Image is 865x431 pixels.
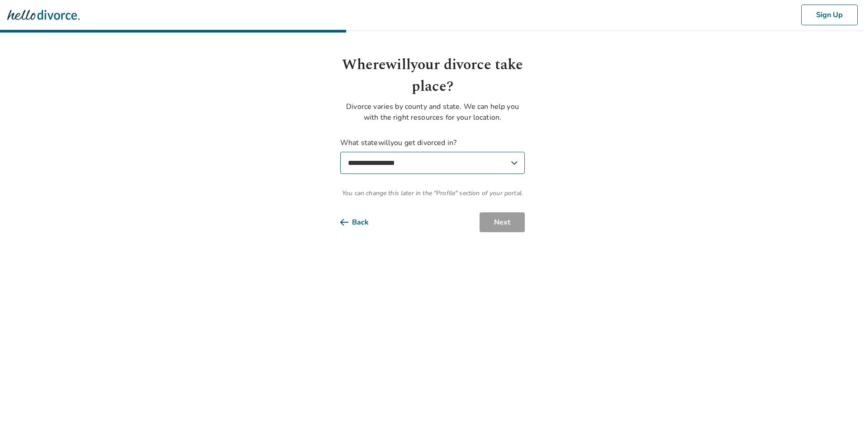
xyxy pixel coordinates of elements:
[340,101,525,123] p: Divorce varies by county and state. We can help you with the right resources for your location.
[340,137,525,174] label: What state will you get divorced in?
[340,152,525,174] select: What statewillyou get divorced in?
[480,212,525,232] button: Next
[7,6,80,24] img: Hello Divorce Logo
[801,5,858,25] button: Sign Up
[340,212,383,232] button: Back
[340,188,525,198] span: You can change this later in the "Profile" section of your portal.
[340,54,525,98] h1: Where will your divorce take place?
